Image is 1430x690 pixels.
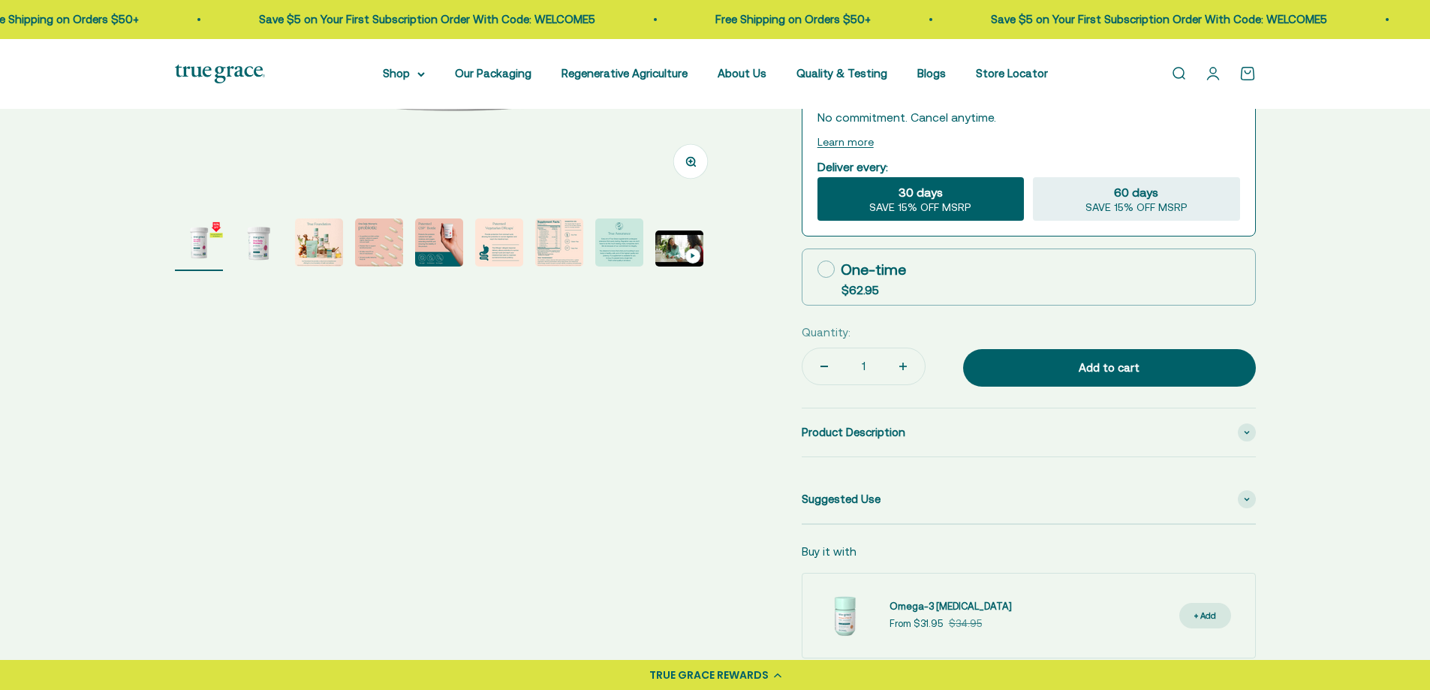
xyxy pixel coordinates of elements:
[295,218,343,267] img: Our full product line provides a robust and comprehensive offering for a true foundation of healt...
[917,67,946,80] a: Blogs
[655,231,703,271] button: Go to item 9
[989,11,1326,29] p: Save $5 on Your First Subscription Order With Code: WELCOME5
[949,616,982,632] compare-at-price: $34.95
[561,67,688,80] a: Regenerative Agriculture
[963,349,1256,387] button: Add to cart
[455,67,531,80] a: Our Packaging
[714,13,869,26] a: Free Shipping on Orders $50+
[475,218,523,267] img: Provide protection from stomach acid, allowing the probiotics to survive digestion and reach the ...
[802,408,1256,456] summary: Product Description
[1179,603,1231,629] button: + Add
[415,218,463,267] img: Protects the probiotic cultures from light, moisture, and oxygen, extending shelf life and ensuri...
[890,601,1012,612] span: Omega-3 [MEDICAL_DATA]
[535,218,583,267] img: Our probiotics undergo extensive third-party testing at Purity-IQ Inc., a global organization del...
[383,65,425,83] summary: Shop
[235,218,283,267] img: Daily Probiotic for Women's Vaginal, Digestive, and Immune Support* - 90 Billion CFU at time of m...
[993,359,1226,377] div: Add to cart
[802,324,850,342] label: Quantity:
[535,218,583,271] button: Go to item 7
[802,543,856,561] p: Buy it with
[355,218,403,267] img: - 12 quantified and DNA-verified probiotic cultures to support vaginal, digestive, and immune hea...
[796,67,887,80] a: Quality & Testing
[976,67,1048,80] a: Store Locator
[802,490,881,508] span: Suggested Use
[1194,609,1216,623] div: + Add
[814,586,875,646] img: Omega-3 Fish Oil for Brain, Heart, and Immune Health* Sustainably sourced, wild-caught Alaskan fi...
[802,475,1256,523] summary: Suggested Use
[355,218,403,271] button: Go to item 4
[890,616,943,632] sale-price: From $31.95
[175,218,223,271] button: Go to item 1
[802,423,905,441] span: Product Description
[257,11,594,29] p: Save $5 on Your First Subscription Order With Code: WELCOME5
[802,348,846,384] button: Decrease quantity
[649,667,769,683] div: TRUE GRACE REWARDS
[415,218,463,271] button: Go to item 5
[718,67,766,80] a: About Us
[595,218,643,271] button: Go to item 8
[890,599,1012,615] a: Omega-3 [MEDICAL_DATA]
[175,218,223,267] img: One Daily Women's Probiotic
[295,218,343,271] button: Go to item 3
[595,218,643,267] img: Every lot of True Grace supplements undergoes extensive third-party testing. Regulation says we d...
[881,348,925,384] button: Increase quantity
[235,218,283,271] button: Go to item 2
[475,218,523,271] button: Go to item 6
